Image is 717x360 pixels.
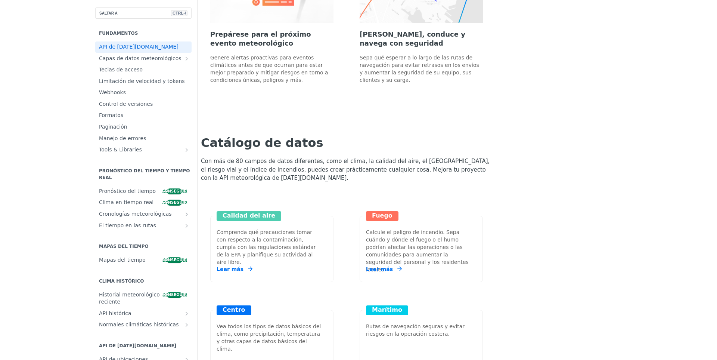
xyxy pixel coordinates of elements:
font: [PERSON_NAME], conduce y navega con seguridad [360,30,465,47]
a: Mapas del tiempoconseguir [95,255,192,266]
button: Mostrar subpáginas de El tiempo en las rutas [184,223,190,229]
font: Mapas del tiempo [99,244,149,249]
font: Clima histórico [99,279,144,284]
a: API de [DATE][DOMAIN_NAME] [95,41,192,53]
font: Cronologías meteorológicas [99,211,172,217]
font: Paginación [99,124,127,130]
font: Normales climáticas históricas [99,321,179,327]
font: conseguir [162,293,187,297]
font: API histórica [99,310,131,316]
font: Webhooks [99,89,126,95]
a: Teclas de acceso [95,64,192,76]
font: Capas de datos meteorológicos [99,55,181,61]
a: Normales climáticas históricasMostrar subpáginas para Normales climáticas históricas [95,319,192,330]
a: Webhooks [95,87,192,98]
a: Historial meteorológico recienteconseguir [95,289,192,308]
a: El tiempo en las rutasMostrar subpáginas de El tiempo en las rutas [95,220,192,231]
font: Centro [223,306,245,313]
button: SALTAR ACTRL-/ [95,7,192,19]
font: SALTAR A [99,11,118,15]
font: Prepárese para el próximo evento meteorológico [210,30,311,47]
font: Formatos [99,112,123,118]
a: Paginación [95,121,192,133]
button: Mostrar subpáginas para capas de datos meteorológicos [184,56,190,62]
button: Show subpages for Tools & Libraries [184,147,190,153]
span: Tools & Libraries [99,146,182,154]
font: Calcule el peligro de incendio. Sepa cuándo y dónde el fuego o el humo podrían afectar las operac... [366,229,469,273]
a: Pronóstico del tiempoconseguir [95,186,192,197]
font: Mapas del tiempo [99,257,146,263]
font: conseguir [162,200,187,204]
font: conseguir [162,258,187,262]
font: Leer más [366,266,393,272]
font: Fundamentos [99,31,138,36]
font: Catálogo de datos [201,136,323,150]
font: Leer más [217,266,243,272]
font: API de [DATE][DOMAIN_NAME] [99,343,176,348]
button: Mostrar subpáginas para la API histórica [184,311,190,317]
button: Mostrar subpáginas para Cronologías del tiempo [184,211,190,217]
font: Pronóstico del tiempo [99,188,156,194]
a: Clima en tiempo realconseguir [95,197,192,208]
a: Limitación de velocidad y tokens [95,76,192,87]
a: API históricaMostrar subpáginas para la API histórica [95,308,192,319]
a: Tools & LibrariesShow subpages for Tools & Libraries [95,144,192,156]
font: Genere alertas proactivas para eventos climáticos antes de que ocurran para estar mejor preparado... [210,55,328,83]
font: Comprenda qué precauciones tomar con respecto a la contaminación, cumpla con las regulaciones est... [217,229,316,265]
a: Control de versiones [95,99,192,110]
a: Fuego Calcule el peligro de incendio. Sepa cuándo y dónde el fuego o el humo podrían afectar las ... [357,188,486,282]
font: Manejo de errores [99,135,146,141]
font: Sepa qué esperar a lo largo de las rutas de navegación para evitar retrasos en los envíos y aumen... [360,55,479,83]
a: Capas de datos meteorológicosMostrar subpáginas para capas de datos meteorológicos [95,53,192,64]
font: Clima en tiempo real [99,199,153,205]
font: Vea todos los tipos de datos básicos del clima, como precipitación, temperatura y otras capas de ... [217,323,321,352]
font: API de [DATE][DOMAIN_NAME] [99,44,179,50]
button: Mostrar subpáginas para Normales climáticas históricas [184,322,190,328]
font: Pronóstico del tiempo y tiempo real [99,168,190,180]
a: Cronologías meteorológicasMostrar subpáginas para Cronologías del tiempo [95,209,192,220]
font: El tiempo en las rutas [99,222,156,228]
font: Teclas de acceso [99,67,143,73]
font: Con más de 80 campos de datos diferentes, como el clima, la calidad del aire, el [GEOGRAPHIC_DATA... [201,158,490,181]
font: Rutas de navegación seguras y evitar riesgos en la operación costera. [366,323,465,337]
font: Calidad del aire [223,212,275,219]
font: Historial meteorológico reciente [99,292,160,305]
a: Manejo de errores [95,133,192,144]
span: CTRL-/ [171,10,187,16]
font: Fuego [372,212,392,219]
a: Formatos [95,110,192,121]
font: Marítimo [372,306,402,313]
font: Limitación de velocidad y tokens [99,78,185,84]
font: Control de versiones [99,101,153,107]
a: Calidad del aire Comprenda qué precauciones tomar con respecto a la contaminación, cumpla con las... [207,188,336,282]
font: conseguir [162,189,187,193]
